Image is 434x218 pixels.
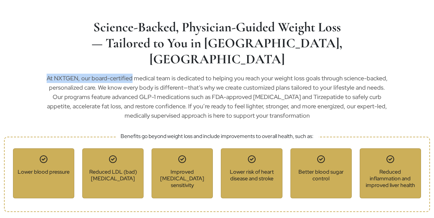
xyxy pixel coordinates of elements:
h2: Science-Backed, Physician-Guided Weight Loss — Tailored to You in [GEOGRAPHIC_DATA], [GEOGRAPHIC_... [87,19,347,67]
img: check-circle [109,155,117,163]
h6: Reduced LDL (bad) [MEDICAL_DATA] [87,169,139,182]
img: check-circle [40,155,48,163]
h6: Lower blood pressure [17,169,70,175]
img: check-circle [317,155,325,163]
img: check-circle [248,155,256,163]
p: At NXTGEN, our board-certified medical team is dedicated to helping you reach your weight loss go... [47,74,388,120]
h6: Improved [MEDICAL_DATA] sensitivity [156,169,209,189]
img: check-circle [178,155,186,163]
img: check-circle [386,155,394,163]
h6: Reduced inflammation and improved liver health [364,169,417,189]
p: Benefits go beyond weight loss and include improvements to overall health, such as: [116,132,318,140]
h6: Better blood sugar control [295,169,347,182]
h6: Lower risk of heart disease and stroke [225,169,278,182]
